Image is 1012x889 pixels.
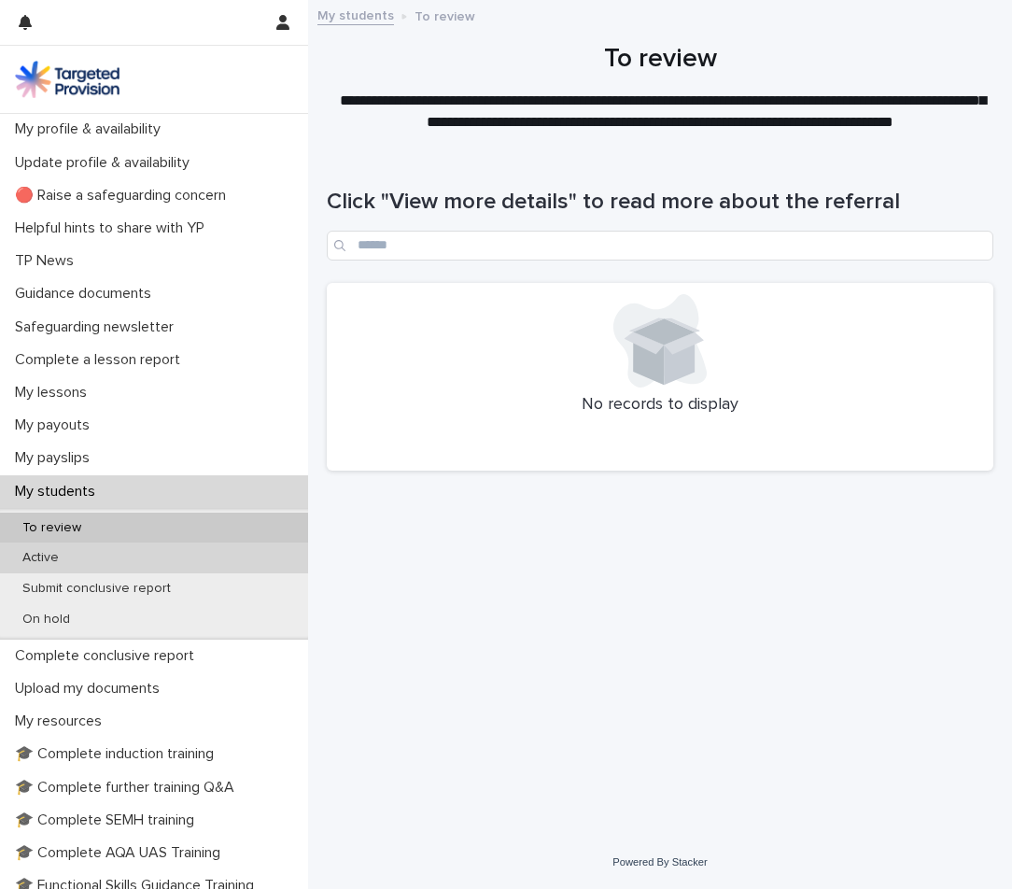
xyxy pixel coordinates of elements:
[7,449,105,467] p: My payslips
[7,318,189,336] p: Safeguarding newsletter
[7,187,241,205] p: 🔴 Raise a safeguarding concern
[7,581,186,597] p: Submit conclusive report
[7,844,235,862] p: 🎓 Complete AQA UAS Training
[7,520,96,536] p: To review
[7,713,117,730] p: My resources
[327,189,993,216] h1: Click "View more details" to read more about the referral
[327,231,993,261] input: Search
[7,680,175,698] p: Upload my documents
[7,779,249,797] p: 🎓 Complete further training Q&A
[15,61,119,98] img: M5nRWzHhSzIhMunXDL62
[612,856,707,868] a: Powered By Stacker
[7,351,195,369] p: Complete a lesson report
[338,395,982,416] p: No records to display
[7,550,74,566] p: Active
[317,4,394,25] a: My students
[7,647,209,665] p: Complete conclusive report
[7,745,229,763] p: 🎓 Complete induction training
[415,5,475,25] p: To review
[7,219,219,237] p: Helpful hints to share with YP
[7,252,89,270] p: TP News
[7,384,102,402] p: My lessons
[327,44,993,76] h1: To review
[7,811,209,829] p: 🎓 Complete SEMH training
[7,154,204,172] p: Update profile & availability
[7,120,176,138] p: My profile & availability
[7,612,85,628] p: On hold
[7,416,105,434] p: My payouts
[7,483,110,501] p: My students
[7,285,166,303] p: Guidance documents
